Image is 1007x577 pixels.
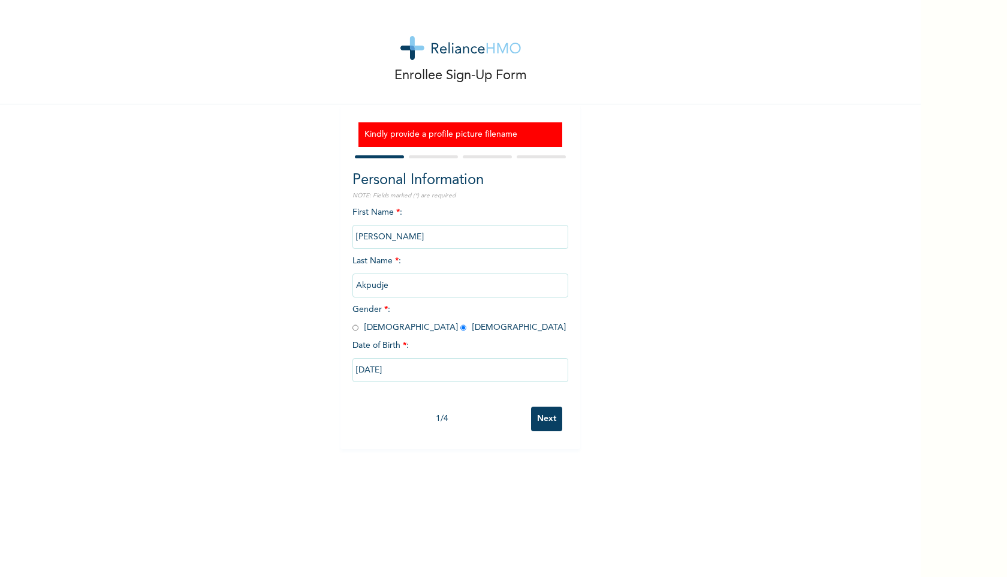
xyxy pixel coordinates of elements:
input: Enter your first name [352,225,568,249]
h2: Personal Information [352,170,568,191]
span: First Name : [352,208,568,241]
input: Enter your last name [352,274,568,297]
h3: Kindly provide a profile picture filename [364,128,556,141]
input: DD-MM-YYYY [352,358,568,382]
p: NOTE: Fields marked (*) are required [352,191,568,200]
div: 1 / 4 [352,413,531,425]
span: Gender : [DEMOGRAPHIC_DATA] [DEMOGRAPHIC_DATA] [352,305,566,332]
input: Next [531,407,562,431]
span: Last Name : [352,257,568,290]
span: Date of Birth : [352,339,409,352]
img: logo [400,36,521,60]
p: Enrollee Sign-Up Form [394,66,527,86]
